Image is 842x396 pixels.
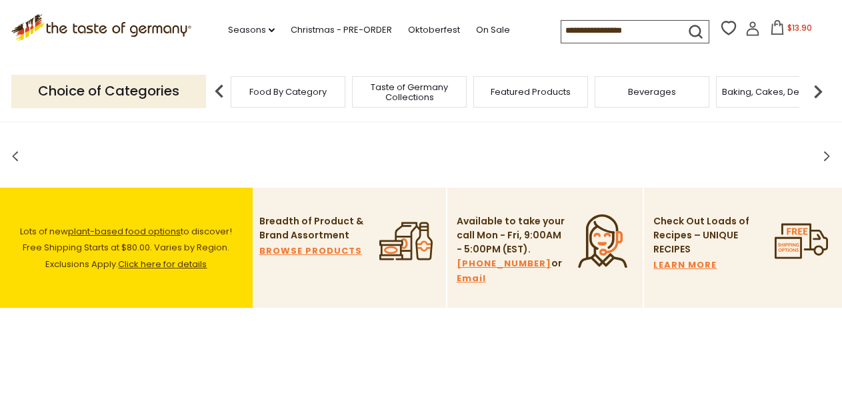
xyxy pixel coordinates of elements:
a: Taste of Germany Collections [356,82,463,102]
a: Beverages [628,87,676,97]
p: Check Out Loads of Recipes – UNIQUE RECIPES [653,214,750,256]
span: $13.90 [787,22,812,33]
a: Seasons [228,23,275,37]
a: Food By Category [249,87,327,97]
a: On Sale [476,23,510,37]
a: Email [457,271,486,286]
p: Available to take your call Mon - Fri, 9:00AM - 5:00PM (EST). or [457,214,567,286]
p: Choice of Categories [11,75,206,108]
a: LEARN MORE [653,258,717,272]
span: Lots of new to discover! Free Shipping Starts at $80.00. Varies by Region. Exclusions Apply. [20,225,232,271]
a: Baking, Cakes, Desserts [722,87,825,97]
a: Featured Products [491,87,571,97]
button: $13.90 [763,20,819,40]
a: Christmas - PRE-ORDER [291,23,392,37]
a: plant-based food options [68,225,181,238]
img: previous arrow [206,78,233,105]
a: [PHONE_NUMBER] [457,256,551,271]
img: next arrow [805,78,831,105]
a: Click here for details [118,258,207,270]
a: BROWSE PRODUCTS [259,244,362,258]
p: Breadth of Product & Brand Assortment [259,214,369,242]
a: Oktoberfest [408,23,460,37]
